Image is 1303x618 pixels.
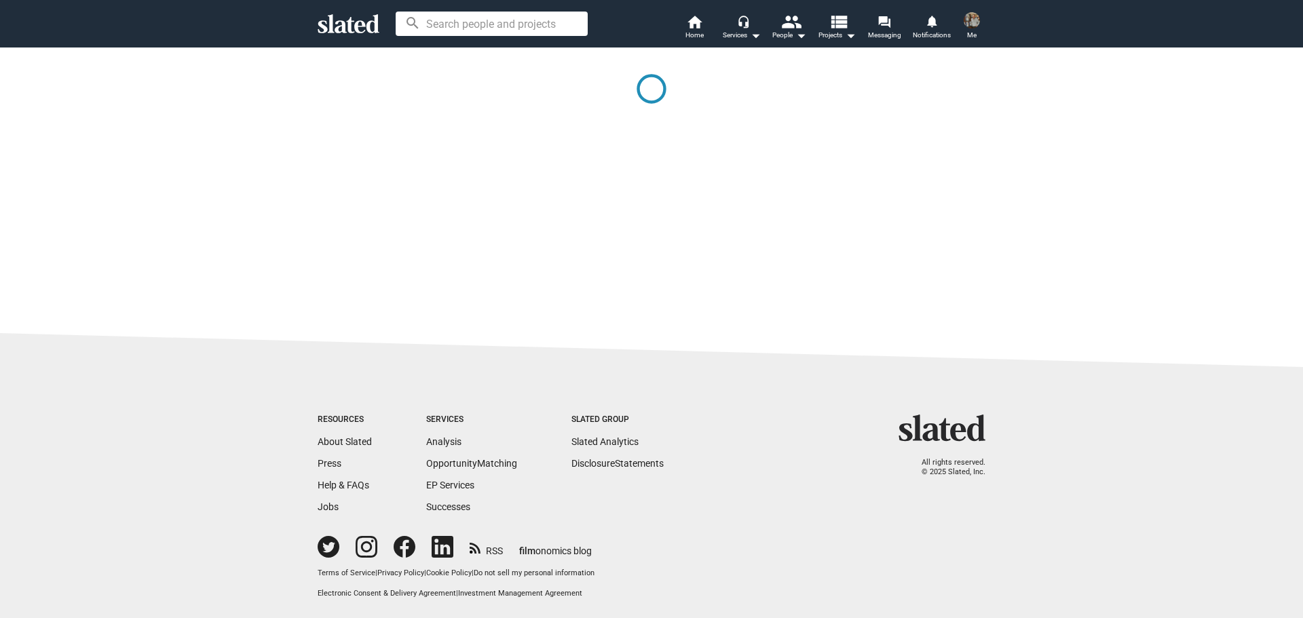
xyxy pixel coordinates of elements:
a: Investment Management Agreement [458,589,582,598]
a: Terms of Service [318,568,375,577]
a: About Slated [318,436,372,447]
input: Search people and projects [396,12,588,36]
mat-icon: view_list [829,12,848,31]
a: Privacy Policy [377,568,424,577]
a: Successes [426,501,470,512]
span: film [519,545,535,556]
a: Jobs [318,501,339,512]
a: filmonomics blog [519,534,592,558]
a: Electronic Consent & Delivery Agreement [318,589,456,598]
mat-icon: home [686,14,702,30]
div: Slated Group [571,414,664,425]
span: | [456,589,458,598]
a: Notifications [908,14,956,43]
span: Notifications [913,27,951,43]
img: James Watson [964,12,980,28]
a: OpportunityMatching [426,458,517,469]
button: Do not sell my personal information [474,568,594,579]
a: EP Services [426,480,474,490]
p: All rights reserved. © 2025 Slated, Inc. [907,458,985,478]
mat-icon: headset_mic [737,15,749,27]
a: Cookie Policy [426,568,472,577]
button: Services [718,14,766,43]
span: Messaging [868,27,901,43]
a: Analysis [426,436,461,447]
a: Press [318,458,341,469]
button: People [766,14,813,43]
a: Messaging [861,14,908,43]
button: Projects [813,14,861,43]
span: Projects [818,27,856,43]
mat-icon: arrow_drop_down [842,27,858,43]
div: Services [426,414,517,425]
div: Resources [318,414,372,425]
a: DisclosureStatements [571,458,664,469]
button: James WatsonMe [956,9,988,45]
span: | [424,568,426,577]
mat-icon: notifications [925,14,938,27]
div: People [772,27,806,43]
span: Home [685,27,704,43]
a: Slated Analytics [571,436,639,447]
a: Help & FAQs [318,480,369,490]
div: Services [723,27,761,43]
mat-icon: arrow_drop_down [747,27,763,43]
a: Home [671,14,718,43]
span: | [472,568,474,577]
span: Me [967,27,977,43]
span: | [375,568,377,577]
mat-icon: arrow_drop_down [793,27,809,43]
mat-icon: forum [877,15,890,28]
mat-icon: people [781,12,801,31]
a: RSS [470,537,503,558]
